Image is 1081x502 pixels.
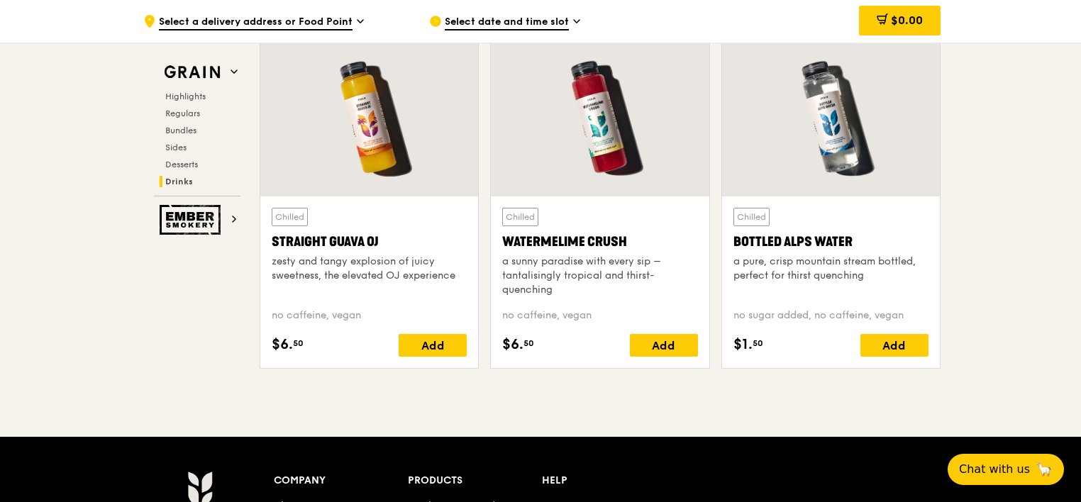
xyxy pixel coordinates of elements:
[272,308,467,323] div: no caffeine, vegan
[160,60,225,85] img: Grain web logo
[948,454,1064,485] button: Chat with us🦙
[272,232,467,252] div: Straight Guava OJ
[523,338,534,349] span: 50
[542,471,676,491] div: Help
[272,208,308,226] div: Chilled
[165,177,193,186] span: Drinks
[165,125,196,135] span: Bundles
[165,108,200,118] span: Regulars
[502,334,523,355] span: $6.
[408,471,542,491] div: Products
[502,308,697,323] div: no caffeine, vegan
[733,232,928,252] div: Bottled Alps Water
[891,13,923,27] span: $0.00
[293,338,304,349] span: 50
[959,461,1030,478] span: Chat with us
[733,308,928,323] div: no sugar added, no caffeine, vegan
[502,232,697,252] div: Watermelime Crush
[630,334,698,357] div: Add
[733,334,753,355] span: $1.
[165,160,198,169] span: Desserts
[272,334,293,355] span: $6.
[165,143,187,152] span: Sides
[733,255,928,283] div: a pure, crisp mountain stream bottled, perfect for thirst quenching
[502,208,538,226] div: Chilled
[733,208,770,226] div: Chilled
[165,91,206,101] span: Highlights
[1036,461,1053,478] span: 🦙
[445,15,569,30] span: Select date and time slot
[860,334,928,357] div: Add
[753,338,763,349] span: 50
[160,205,225,235] img: Ember Smokery web logo
[159,15,353,30] span: Select a delivery address or Food Point
[272,255,467,283] div: zesty and tangy explosion of juicy sweetness, the elevated OJ experience
[399,334,467,357] div: Add
[274,471,408,491] div: Company
[502,255,697,297] div: a sunny paradise with every sip – tantalisingly tropical and thirst-quenching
